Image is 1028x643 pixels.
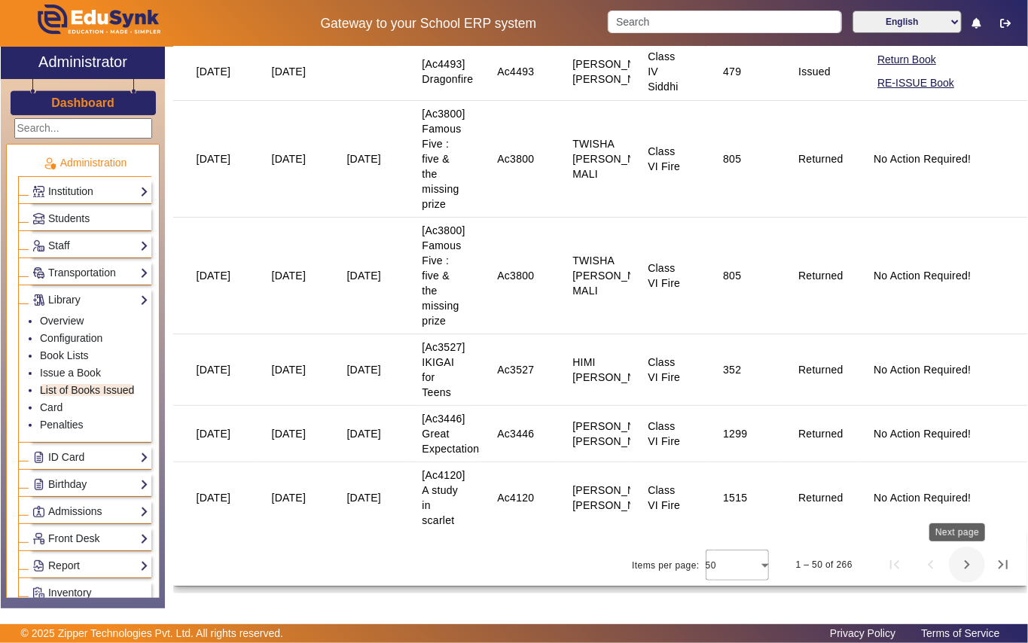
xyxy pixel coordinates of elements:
div: [DATE] [272,362,307,377]
div: [Ac3800] Famous Five : five & the missing prize [422,106,465,212]
a: Overview [40,315,84,327]
button: Previous page [913,547,949,583]
div: 805 [723,151,741,166]
div: Ac3446 [497,426,534,441]
div: Items per page: [632,558,699,573]
img: Administration.png [43,157,56,170]
img: Inventory.png [33,587,44,599]
div: Next page [929,523,985,541]
div: Ac4120 [497,490,534,505]
button: Last page [985,547,1021,583]
div: HIMI [PERSON_NAME] [572,355,661,385]
a: Inventory [32,584,148,602]
div: 1515 [723,490,747,505]
a: Students [32,210,148,227]
div: Ac3527 [497,362,534,377]
span: No Action Required! [874,428,971,440]
div: Ac3800 [497,151,534,166]
span: No Action Required! [874,492,971,504]
div: [DATE] [197,490,231,505]
div: [Ac3446] Great Expectations [422,411,484,456]
div: Class VI Fire [648,419,688,449]
div: Returned [798,490,843,505]
input: Search [608,11,842,33]
span: Students [48,212,90,224]
span: Inventory [48,587,92,599]
div: Returned [798,362,843,377]
button: RE-ISSUE Book [876,74,956,93]
a: Configuration [40,332,102,344]
a: Dashboard [50,95,115,111]
div: [DATE] [272,64,307,79]
div: Returned [798,426,843,441]
div: [Ac4493] Dragonfire [422,56,473,87]
h5: Gateway to your School ERP system [265,16,591,32]
button: First page [877,547,913,583]
div: [DATE] [197,362,231,377]
div: 1 – 50 of 266 [796,557,853,572]
div: Ac3800 [497,268,534,283]
div: Class VI Fire [648,483,688,513]
div: Returned [798,151,843,166]
div: [DATE] [197,268,231,283]
div: [DATE] [197,426,231,441]
div: Class VI Fire [648,355,688,385]
button: Next page [949,547,985,583]
div: TWISHA [PERSON_NAME] MALI [572,253,661,298]
div: Returned [798,268,843,283]
div: [PERSON_NAME] [PERSON_NAME] [572,483,661,513]
div: Class IV Siddhi [648,49,688,94]
a: Privacy Policy [822,623,903,643]
div: [DATE] [346,490,381,505]
span: No Action Required! [874,364,971,376]
div: TWISHA [PERSON_NAME] MALI [572,136,661,181]
a: List of Books Issued [40,384,134,396]
a: Administrator [1,47,165,79]
div: Class VI Fire [648,261,688,291]
div: [DATE] [272,151,307,166]
span: No Action Required! [874,153,971,165]
div: [DATE] [346,362,381,377]
input: Search... [14,118,152,139]
div: Class VI Fire [648,144,688,174]
div: [DATE] [346,426,381,441]
div: [DATE] [272,268,307,283]
span: No Action Required! [874,270,971,282]
div: [PERSON_NAME] [PERSON_NAME] [572,419,661,449]
a: Penalties [40,419,84,431]
div: [DATE] [346,151,381,166]
div: Issued [798,64,831,79]
div: [DATE] [346,268,381,283]
div: [Ac3800] Famous Five : five & the missing prize [422,223,465,328]
div: [DATE] [272,426,307,441]
div: 352 [723,362,741,377]
div: 1299 [723,426,747,441]
div: [DATE] [197,151,231,166]
div: 479 [723,64,741,79]
div: [PERSON_NAME] [PERSON_NAME] [572,56,661,87]
a: Card [40,401,63,413]
div: 805 [723,268,741,283]
button: Return Book [876,50,938,69]
img: Students.png [33,213,44,224]
div: [Ac4120] A study in scarlet [422,468,465,528]
h3: Dashboard [51,96,114,110]
a: Terms of Service [914,623,1007,643]
a: Issue a Book [40,367,101,379]
div: Ac4493 [497,64,534,79]
h2: Administrator [38,53,127,71]
div: [DATE] [272,490,307,505]
p: © 2025 Zipper Technologies Pvt. Ltd. All rights reserved. [21,626,284,641]
p: Administration [18,155,151,171]
div: [DATE] [197,64,231,79]
div: [Ac3527] IKIGAI for Teens [422,340,465,400]
a: Book Lists [40,349,89,361]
